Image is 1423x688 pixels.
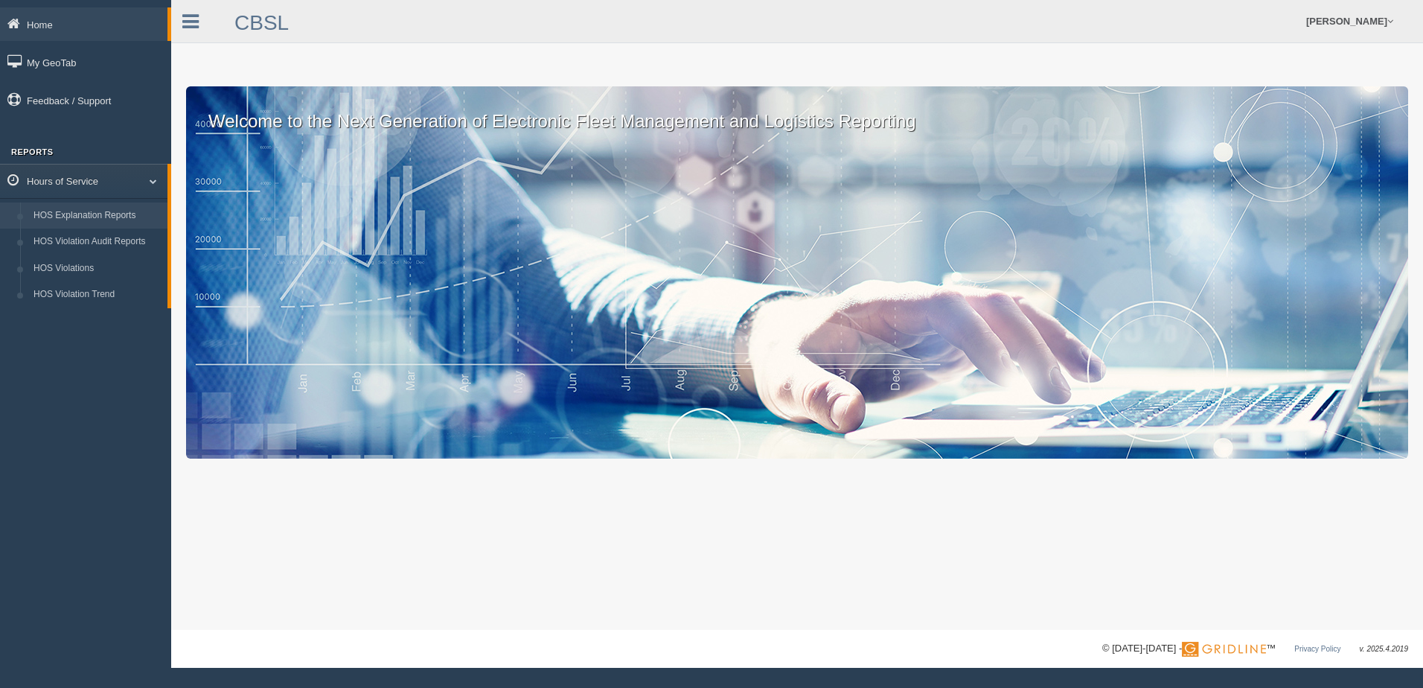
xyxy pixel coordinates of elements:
[186,86,1408,134] p: Welcome to the Next Generation of Electronic Fleet Management and Logistics Reporting
[1102,641,1408,657] div: © [DATE]-[DATE] - ™
[27,203,167,229] a: HOS Explanation Reports
[1294,645,1340,653] a: Privacy Policy
[27,229,167,255] a: HOS Violation Audit Reports
[27,255,167,282] a: HOS Violations
[27,281,167,308] a: HOS Violation Trend
[234,11,289,34] a: CBSL
[1360,645,1408,653] span: v. 2025.4.2019
[1182,642,1266,657] img: Gridline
